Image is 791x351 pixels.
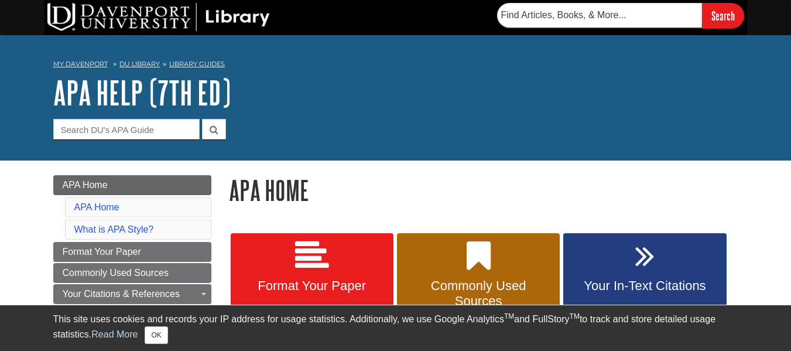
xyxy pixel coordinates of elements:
[169,60,225,68] a: Library Guides
[63,180,108,190] span: APA Home
[119,60,160,68] a: DU Library
[53,263,211,283] a: Commonly Used Sources
[570,312,580,321] sup: TM
[63,268,169,278] span: Commonly Used Sources
[397,233,560,321] a: Commonly Used Sources
[74,224,154,234] a: What is APA Style?
[53,74,231,111] a: APA Help (7th Ed)
[63,289,180,299] span: Your Citations & References
[53,242,211,262] a: Format Your Paper
[91,329,138,339] a: Read More
[497,3,744,28] form: Searches DU Library's articles, books, and more
[53,284,211,304] a: Your Citations & References
[239,278,385,294] span: Format Your Paper
[145,326,167,344] button: Close
[53,312,738,344] div: This site uses cookies and records your IP address for usage statistics. Additionally, we use Goo...
[63,247,141,257] span: Format Your Paper
[74,202,119,212] a: APA Home
[504,312,514,321] sup: TM
[406,278,551,309] span: Commonly Used Sources
[53,59,108,69] a: My Davenport
[572,278,717,294] span: Your In-Text Citations
[229,175,738,205] h1: APA Home
[231,233,393,321] a: Format Your Paper
[702,3,744,28] input: Search
[497,3,702,28] input: Find Articles, Books, & More...
[563,233,726,321] a: Your In-Text Citations
[53,119,200,139] input: Search DU's APA Guide
[53,56,738,75] nav: breadcrumb
[47,3,270,31] img: DU Library
[53,175,211,195] a: APA Home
